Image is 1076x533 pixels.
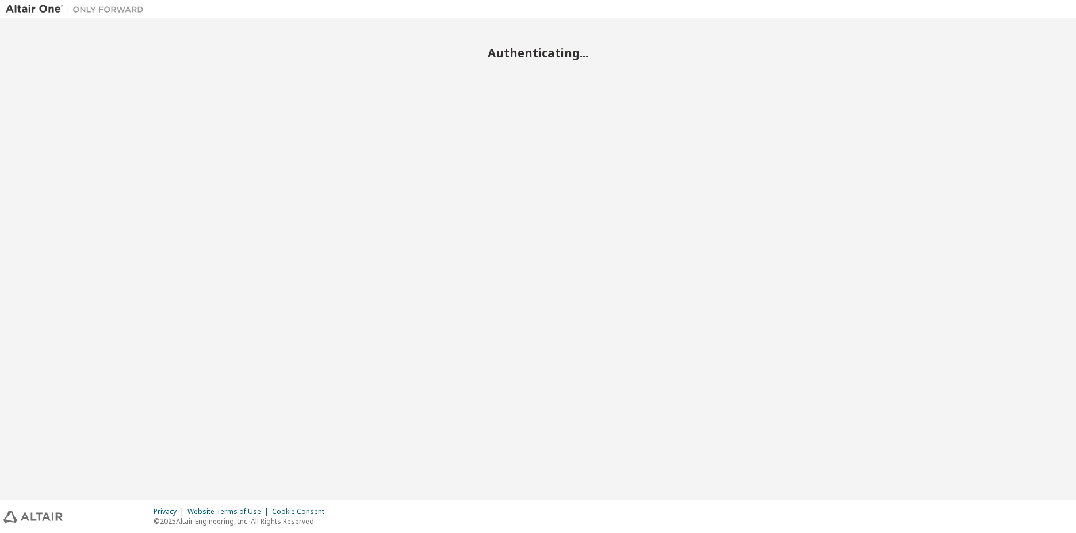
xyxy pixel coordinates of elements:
[6,3,150,15] img: Altair One
[154,516,331,526] p: © 2025 Altair Engineering, Inc. All Rights Reserved.
[187,507,272,516] div: Website Terms of Use
[154,507,187,516] div: Privacy
[6,45,1070,60] h2: Authenticating...
[3,511,63,523] img: altair_logo.svg
[272,507,331,516] div: Cookie Consent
